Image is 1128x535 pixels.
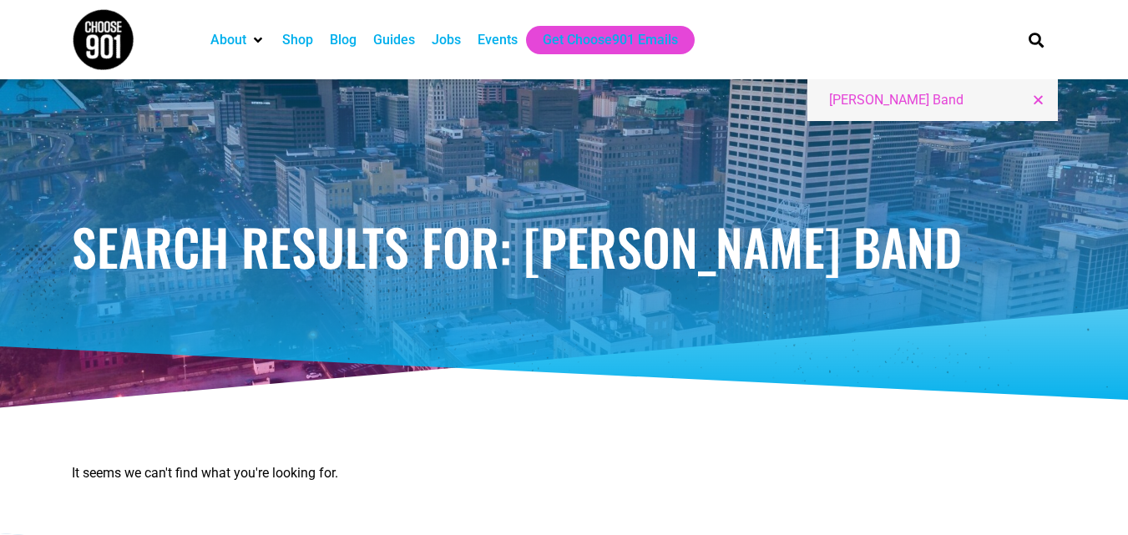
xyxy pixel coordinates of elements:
[829,90,1024,110] input: Search...
[543,30,678,50] a: Get Choose901 Emails
[202,26,1000,54] nav: Main nav
[1022,26,1050,53] div: Search
[330,30,357,50] a: Blog
[478,30,518,50] a: Events
[1024,83,1053,119] div: Close this search box.
[72,221,1057,271] h1: Search Results for: [PERSON_NAME] Band
[282,30,313,50] a: Shop
[202,26,274,54] div: About
[373,30,415,50] a: Guides
[72,463,383,483] div: It seems we can't find what you're looking for.
[210,30,246,50] a: About
[432,30,461,50] a: Jobs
